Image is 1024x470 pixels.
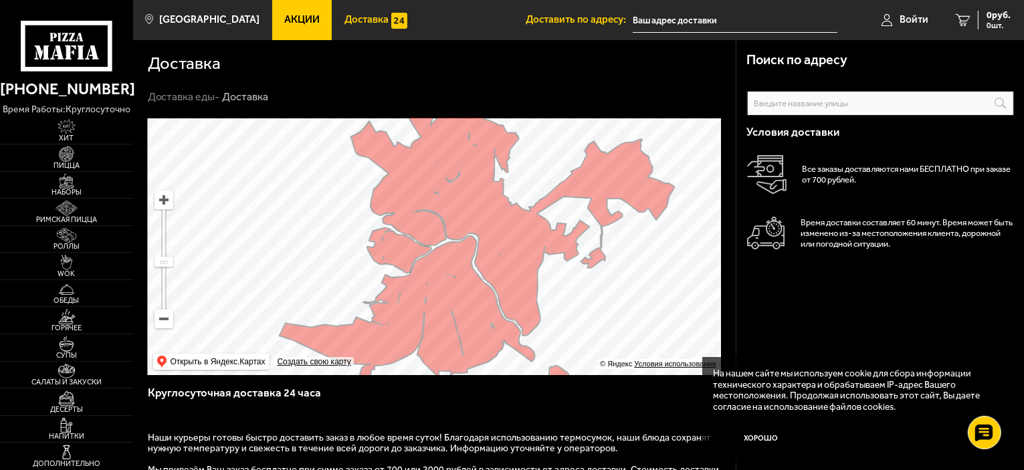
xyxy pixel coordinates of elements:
[634,360,716,368] a: Условия использования
[344,15,389,25] span: Доставка
[987,21,1011,29] span: 0 шт.
[284,15,320,25] span: Акции
[171,354,266,370] ymaps: Открыть в Яндекс.Картах
[148,432,712,454] span: Наши курьеры готовы быстро доставить заказ в любое время суток! Благодаря использованию термосумо...
[391,13,407,29] img: 15daf4d41897b9f0e9f617042186c801.svg
[713,368,991,412] p: На нашем сайте мы используем cookie для сбора информации технического характера и обрабатываем IP...
[148,90,220,103] a: Доставка еды-
[747,155,787,195] img: Оплата доставки
[987,11,1011,20] span: 0 руб.
[633,8,837,33] input: Ваш адрес доставки
[222,90,268,104] div: Доставка
[275,357,354,367] a: Создать свою карту
[747,91,1014,116] input: Введите название улицы
[900,15,928,25] span: Войти
[600,360,632,368] ymaps: © Яндекс
[747,217,785,249] img: Автомобиль доставки
[153,354,270,370] ymaps: Открыть в Яндекс.Картах
[159,15,260,25] span: [GEOGRAPHIC_DATA]
[747,126,1014,138] h3: Условия доставки
[148,55,221,72] h1: Доставка
[747,53,848,67] h3: Поиск по адресу
[526,15,633,25] span: Доставить по адресу:
[801,217,1013,249] p: Время доставки составляет 60 минут. Время может быть изменено из-за местоположения клиента, дорож...
[148,385,722,411] h3: Круглосуточная доставка 24 часа
[802,164,1013,185] p: Все заказы доставляются нами БЕСПЛАТНО при заказе от 700 рублей.
[713,423,809,455] button: Хорошо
